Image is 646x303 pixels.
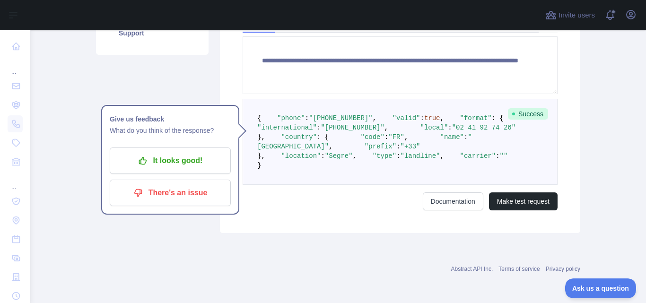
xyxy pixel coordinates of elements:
[396,143,400,150] span: :
[460,152,496,160] span: "carrier"
[460,114,492,122] span: "format"
[257,162,261,169] span: }
[329,143,332,150] span: ,
[317,124,321,131] span: :
[464,133,468,141] span: :
[305,114,309,122] span: :
[8,172,23,191] div: ...
[423,192,483,210] a: Documentation
[508,108,548,120] span: Success
[440,152,444,160] span: ,
[257,152,265,160] span: },
[492,114,504,122] span: : {
[400,143,420,150] span: "+33"
[257,124,317,131] span: "international"
[117,153,224,169] p: It looks good!
[373,152,396,160] span: "type"
[321,124,384,131] span: "[PHONE_NUMBER]"
[404,133,408,141] span: ,
[500,152,508,160] span: ""
[498,266,540,272] a: Terms of service
[496,152,499,160] span: :
[257,114,261,122] span: {
[8,57,23,76] div: ...
[396,152,400,160] span: :
[489,192,558,210] button: Make test request
[420,124,448,131] span: "local"
[257,133,265,141] span: },
[325,152,353,160] span: "Segre"
[353,152,357,160] span: ,
[110,113,231,125] h1: Give us feedback
[393,114,420,122] span: "valid"
[401,152,440,160] span: "landline"
[317,133,329,141] span: : {
[451,266,493,272] a: Abstract API Inc.
[546,266,580,272] a: Privacy policy
[559,10,595,21] span: Invite users
[110,147,231,174] button: It looks good!
[373,114,376,122] span: ,
[309,114,372,122] span: "[PHONE_NUMBER]"
[388,133,404,141] span: "FR"
[117,185,224,201] p: There's an issue
[277,114,305,122] span: "phone"
[365,143,396,150] span: "prefix"
[448,124,452,131] span: :
[107,23,197,43] a: Support
[440,133,464,141] span: "name"
[565,278,637,298] iframe: Toggle Customer Support
[281,152,321,160] span: "location"
[420,114,424,122] span: :
[452,124,515,131] span: "02 41 92 74 26"
[110,180,231,206] button: There's an issue
[384,133,388,141] span: :
[424,114,440,122] span: true
[440,114,444,122] span: ,
[110,125,231,136] p: What do you think of the response?
[384,124,388,131] span: ,
[321,152,324,160] span: :
[360,133,384,141] span: "code"
[281,133,317,141] span: "country"
[543,8,597,23] button: Invite users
